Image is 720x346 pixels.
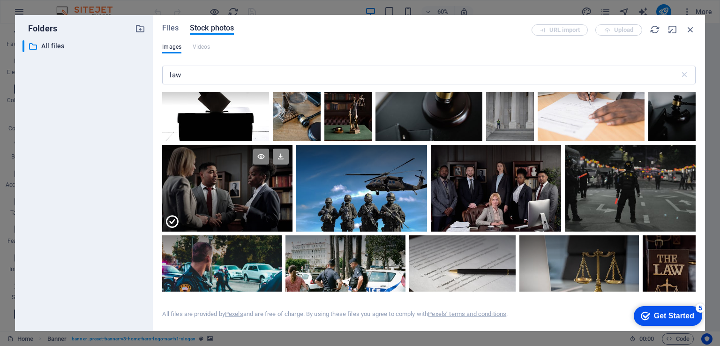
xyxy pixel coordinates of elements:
i: Create new folder [135,23,145,34]
span: This file type is not supported by this element [193,41,210,53]
i: Minimize [667,24,678,35]
div: Get Started 5 items remaining, 0% complete [7,5,76,24]
i: Reload [650,24,660,35]
span: Images [162,41,181,53]
div: Get Started [28,10,68,19]
p: All files [41,41,128,52]
input: Search [162,66,679,84]
i: Close [685,24,696,35]
a: Pexels [225,310,243,317]
a: Pexels’ terms and conditions [428,310,506,317]
span: Files [162,23,179,34]
div: 5 [69,2,79,11]
p: Folders [22,23,57,35]
span: Stock photos [190,23,234,34]
div: All files are provided by and are free of charge. By using these files you agree to comply with . [162,310,508,318]
div: ​ [22,40,24,52]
